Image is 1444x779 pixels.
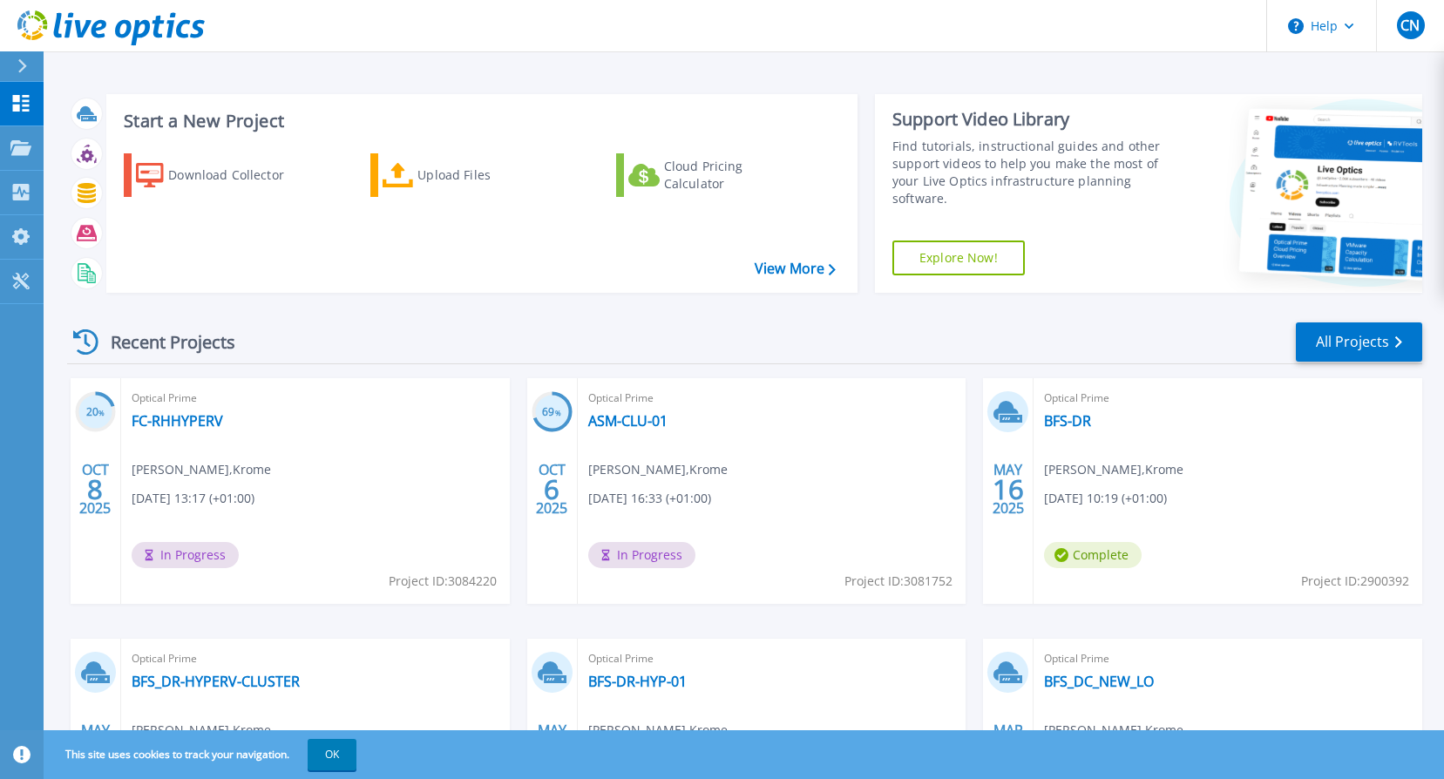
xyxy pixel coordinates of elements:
span: In Progress [588,542,695,568]
span: In Progress [132,542,239,568]
a: BFS_DR-HYPERV-CLUSTER [132,673,300,690]
span: [PERSON_NAME] , Krome [1044,721,1183,740]
div: Recent Projects [67,321,259,363]
a: All Projects [1296,322,1422,362]
a: ASM-CLU-01 [588,412,668,430]
span: Optical Prime [588,649,956,668]
a: Explore Now! [892,240,1025,275]
span: 16 [993,482,1024,497]
span: CN [1400,18,1420,32]
a: BFS-DR-HYP-01 [588,673,687,690]
span: [PERSON_NAME] , Krome [588,721,728,740]
div: Support Video Library [892,108,1169,131]
span: Optical Prime [588,389,956,408]
span: % [555,408,561,417]
span: Project ID: 2900392 [1301,572,1409,591]
h3: Start a New Project [124,112,835,131]
button: OK [308,739,356,770]
span: 8 [87,482,103,497]
div: Cloud Pricing Calculator [664,158,803,193]
a: BFS_DC_NEW_LO [1044,673,1154,690]
a: FC-RHHYPERV [132,412,223,430]
div: MAY 2025 [992,457,1025,521]
a: BFS-DR [1044,412,1091,430]
div: Download Collector [168,158,308,193]
div: OCT 2025 [78,457,112,521]
span: Optical Prime [132,389,499,408]
span: [PERSON_NAME] , Krome [1044,460,1183,479]
h3: 20 [75,403,116,423]
span: Optical Prime [1044,389,1412,408]
span: Optical Prime [132,649,499,668]
a: Download Collector [124,153,318,197]
span: [PERSON_NAME] , Krome [132,721,271,740]
div: Find tutorials, instructional guides and other support videos to help you make the most of your L... [892,138,1169,207]
a: Upload Files [370,153,565,197]
span: [DATE] 16:33 (+01:00) [588,489,711,508]
div: Upload Files [417,158,557,193]
span: Project ID: 3084220 [389,572,497,591]
a: Cloud Pricing Calculator [616,153,810,197]
span: [PERSON_NAME] , Krome [588,460,728,479]
span: Optical Prime [1044,649,1412,668]
span: This site uses cookies to track your navigation. [48,739,356,770]
span: Project ID: 3081752 [844,572,952,591]
span: % [98,408,105,417]
span: [DATE] 10:19 (+01:00) [1044,489,1167,508]
span: [DATE] 13:17 (+01:00) [132,489,254,508]
a: View More [755,261,836,277]
h3: 69 [532,403,573,423]
span: 6 [544,482,559,497]
div: OCT 2025 [535,457,568,521]
span: Complete [1044,542,1142,568]
span: [PERSON_NAME] , Krome [132,460,271,479]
